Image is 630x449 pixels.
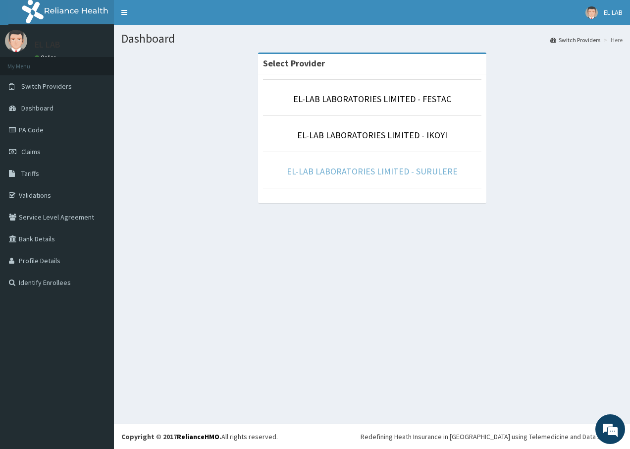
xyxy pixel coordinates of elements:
[35,40,60,49] p: EL LAB
[297,129,447,141] a: EL-LAB LABORATORIES LIMITED - IKOYI
[114,424,630,449] footer: All rights reserved.
[121,432,221,441] strong: Copyright © 2017 .
[263,57,325,69] strong: Select Provider
[21,82,72,91] span: Switch Providers
[21,169,39,178] span: Tariffs
[21,104,53,112] span: Dashboard
[601,36,623,44] li: Here
[550,36,600,44] a: Switch Providers
[121,32,623,45] h1: Dashboard
[21,147,41,156] span: Claims
[35,54,58,61] a: Online
[585,6,598,19] img: User Image
[361,432,623,442] div: Redefining Heath Insurance in [GEOGRAPHIC_DATA] using Telemedicine and Data Science!
[5,30,27,52] img: User Image
[177,432,219,441] a: RelianceHMO
[293,93,451,105] a: EL-LAB LABORATORIES LIMITED - FESTAC
[287,166,458,177] a: EL-LAB LABORATORIES LIMITED - SURULERE
[604,8,623,17] span: EL LAB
